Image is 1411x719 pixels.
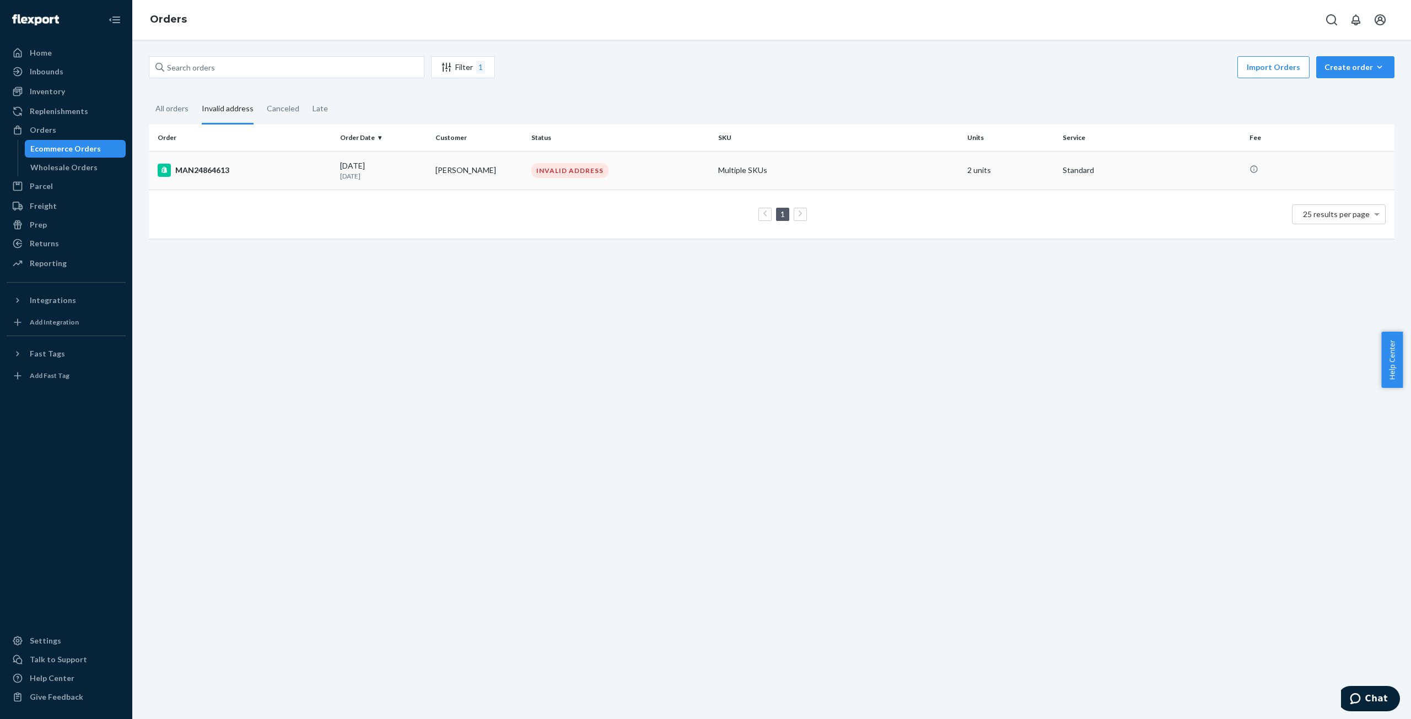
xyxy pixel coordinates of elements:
[340,160,427,181] div: [DATE]
[30,635,61,646] div: Settings
[141,4,196,36] ol: breadcrumbs
[1324,62,1386,73] div: Create order
[340,171,427,181] p: [DATE]
[1316,56,1394,78] button: Create order
[7,291,126,309] button: Integrations
[1369,9,1391,31] button: Open account menu
[104,9,126,31] button: Close Navigation
[150,13,187,25] a: Orders
[7,44,126,62] a: Home
[30,181,53,192] div: Parcel
[30,238,59,249] div: Returns
[30,673,74,684] div: Help Center
[7,313,126,331] a: Add Integration
[7,255,126,272] a: Reporting
[7,367,126,385] a: Add Fast Tag
[30,47,52,58] div: Home
[30,66,63,77] div: Inbounds
[1381,332,1403,388] button: Help Center
[30,258,67,269] div: Reporting
[25,140,126,158] a: Ecommerce Orders
[158,164,331,177] div: MAN24864613
[202,94,254,125] div: Invalid address
[531,163,608,178] div: INVALID ADDRESS
[30,348,65,359] div: Fast Tags
[1058,125,1245,151] th: Service
[963,151,1058,190] td: 2 units
[7,345,126,363] button: Fast Tags
[30,691,83,702] div: Give Feedback
[7,83,126,100] a: Inventory
[155,94,189,123] div: All orders
[336,125,431,151] th: Order Date
[30,162,98,173] div: Wholesale Orders
[7,651,126,668] button: Talk to Support
[7,235,126,252] a: Returns
[30,371,69,380] div: Add Fast Tag
[7,216,126,234] a: Prep
[313,94,328,123] div: Late
[30,219,47,230] div: Prep
[778,209,787,219] a: Page 1 is your current page
[30,143,101,154] div: Ecommerce Orders
[30,106,88,117] div: Replenishments
[30,295,76,306] div: Integrations
[714,125,963,151] th: SKU
[7,121,126,139] a: Orders
[7,669,126,687] a: Help Center
[7,688,126,706] button: Give Feedback
[267,94,299,123] div: Canceled
[30,125,56,136] div: Orders
[7,197,126,215] a: Freight
[25,159,126,176] a: Wholesale Orders
[12,14,59,25] img: Flexport logo
[7,632,126,650] a: Settings
[30,86,65,97] div: Inventory
[1063,165,1241,176] p: Standard
[30,317,79,327] div: Add Integration
[527,125,714,151] th: Status
[1345,9,1367,31] button: Open notifications
[476,61,485,74] div: 1
[7,102,126,120] a: Replenishments
[149,56,424,78] input: Search orders
[1341,686,1400,713] iframe: Opens a widget where you can chat to one of our agents
[714,151,963,190] td: Multiple SKUs
[1245,125,1394,151] th: Fee
[431,151,526,190] td: [PERSON_NAME]
[1303,209,1370,219] span: 25 results per page
[149,125,336,151] th: Order
[431,56,495,78] button: Filter
[1321,9,1343,31] button: Open Search Box
[963,125,1058,151] th: Units
[435,133,522,142] div: Customer
[1237,56,1310,78] button: Import Orders
[7,177,126,195] a: Parcel
[30,201,57,212] div: Freight
[30,654,87,665] div: Talk to Support
[432,61,494,74] div: Filter
[7,63,126,80] a: Inbounds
